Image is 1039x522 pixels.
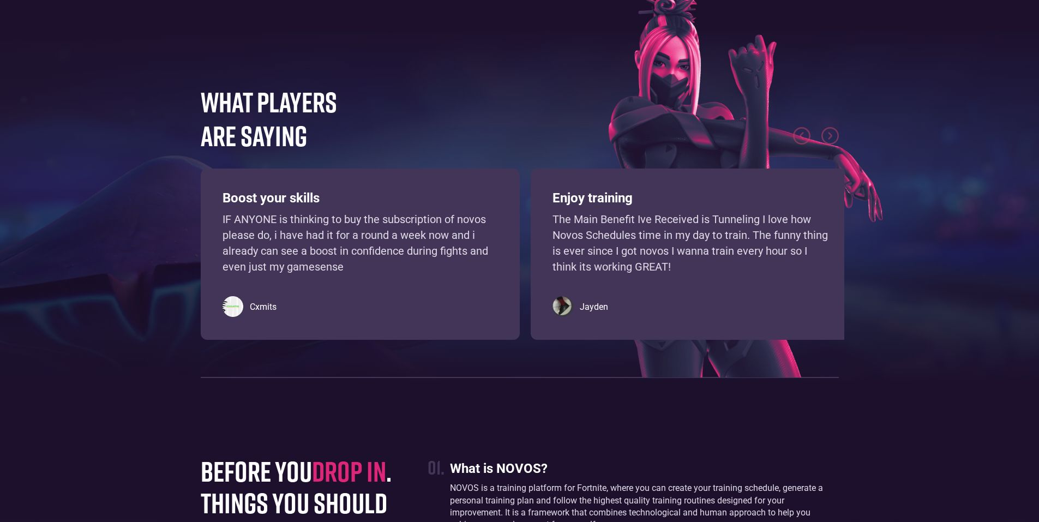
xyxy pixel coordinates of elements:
[552,212,828,274] p: The Main Benefit Ive Received is Tunneling I love how Novos Schedules time in my day to train. Th...
[531,169,850,332] div: 4 of 4
[552,190,828,206] h3: Enjoy training
[201,169,839,332] div: carousel
[223,190,498,206] h3: Boost your skills
[821,127,839,145] div: next slide
[250,302,277,313] h5: Cxmits
[201,85,364,153] h4: WHAT PLAYERS ARE SAYING
[450,461,838,477] h3: What is NOVOS?
[580,302,608,313] h5: Jayden
[223,212,498,274] p: IF ANYONE is thinking to buy the subscription of novos please do, i have had it for a round a wee...
[428,455,445,479] div: 01.
[201,169,520,332] div: 3 of 4
[793,127,810,145] div: previous slide
[312,454,386,488] span: drop in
